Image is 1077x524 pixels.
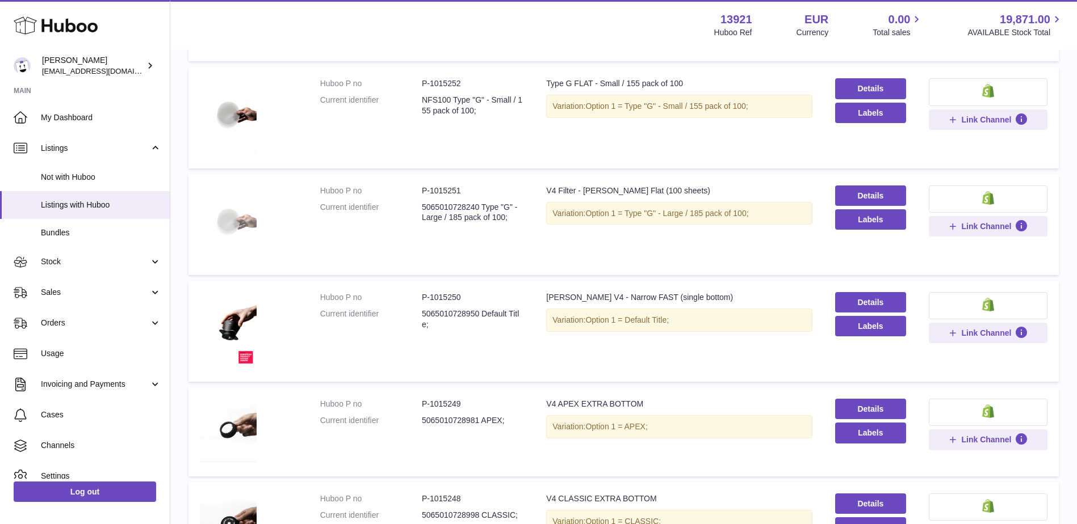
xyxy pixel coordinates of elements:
button: Labels [835,209,906,230]
dt: Huboo P no [320,185,422,196]
img: shopify-small.png [982,298,994,311]
span: Usage [41,348,161,359]
span: Invoicing and Payments [41,379,149,390]
button: Link Channel [929,429,1047,450]
span: Settings [41,471,161,481]
dd: NFS100 Type "G" - Small / 155 pack of 100; [422,95,523,116]
span: Orders [41,318,149,328]
span: Link Channel [961,115,1011,125]
dd: P-1015248 [422,493,523,504]
span: Stock [41,256,149,267]
div: [PERSON_NAME] [42,55,144,77]
dt: Huboo P no [320,292,422,303]
div: Currency [797,27,829,38]
span: [EMAIL_ADDRESS][DOMAIN_NAME] [42,66,167,75]
button: Labels [835,422,906,443]
a: 19,871.00 AVAILABLE Stock Total [967,12,1063,38]
strong: EUR [804,12,828,27]
span: Option 1 = Type "G" - Large / 185 pack of 100; [585,209,748,218]
img: shopify-small.png [982,404,994,418]
dd: 5065010728950 Default Title; [422,309,523,330]
span: Option 1 = Default Title; [585,315,669,324]
img: V4 APEX EXTRA BOTTOM [200,399,257,462]
img: shopify-small.png [982,191,994,205]
dt: Current identifier [320,95,422,116]
div: Huboo Ref [714,27,752,38]
span: Bundles [41,227,161,238]
dd: 5065010728998 CLASSIC; [422,510,523,521]
img: V4 Filter - OREA Flat (100 sheets) [200,185,257,261]
span: Link Channel [961,328,1011,338]
span: My Dashboard [41,112,161,123]
span: Total sales [873,27,923,38]
span: Link Channel [961,221,1011,231]
dd: 5065010728981 APEX; [422,415,523,426]
a: Details [835,399,906,419]
dd: P-1015251 [422,185,523,196]
button: Link Channel [929,323,1047,343]
span: AVAILABLE Stock Total [967,27,1063,38]
span: Cases [41,409,161,420]
div: Variation: [546,202,812,225]
span: Link Channel [961,434,1011,445]
span: Option 1 = APEX; [585,422,647,431]
span: Not with Huboo [41,172,161,183]
a: Details [835,78,906,99]
button: Labels [835,316,906,336]
div: V4 Filter - [PERSON_NAME] Flat (100 sheets) [546,185,812,196]
span: Sales [41,287,149,298]
img: shopify-small.png [982,84,994,98]
button: Link Channel [929,109,1047,130]
img: OREA Brewer V4 - Narrow FAST (single bottom) [200,292,257,367]
dd: P-1015250 [422,292,523,303]
dt: Current identifier [320,415,422,426]
span: Listings with Huboo [41,200,161,210]
dd: P-1015252 [422,78,523,89]
span: 19,871.00 [1000,12,1050,27]
img: shopify-small.png [982,499,994,513]
div: V4 APEX EXTRA BOTTOM [546,399,812,409]
dt: Current identifier [320,510,422,521]
a: Details [835,493,906,514]
button: Link Channel [929,216,1047,236]
span: Listings [41,143,149,154]
span: Option 1 = Type "G" - Small / 155 pack of 100; [585,102,748,111]
span: Channels [41,440,161,451]
dt: Huboo P no [320,78,422,89]
div: [PERSON_NAME] V4 - Narrow FAST (single bottom) [546,292,812,303]
button: Labels [835,103,906,123]
dt: Huboo P no [320,493,422,504]
div: Type G FLAT - Small / 155 pack of 100 [546,78,812,89]
div: Variation: [546,95,812,118]
dt: Current identifier [320,202,422,223]
a: 0.00 Total sales [873,12,923,38]
strong: 13921 [720,12,752,27]
dt: Current identifier [320,309,422,330]
div: V4 CLASSIC EXTRA BOTTOM [546,493,812,504]
div: Variation: [546,415,812,438]
span: 0.00 [889,12,911,27]
a: Details [835,292,906,312]
dd: 5065010728240 Type "G" - Large / 185 pack of 100; [422,202,523,223]
dd: P-1015249 [422,399,523,409]
img: internalAdmin-13921@internal.huboo.com [14,57,31,74]
div: Variation: [546,309,812,332]
dt: Huboo P no [320,399,422,409]
img: Type G FLAT - Small / 155 pack of 100 [200,78,257,154]
a: Details [835,185,906,206]
a: Log out [14,481,156,502]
